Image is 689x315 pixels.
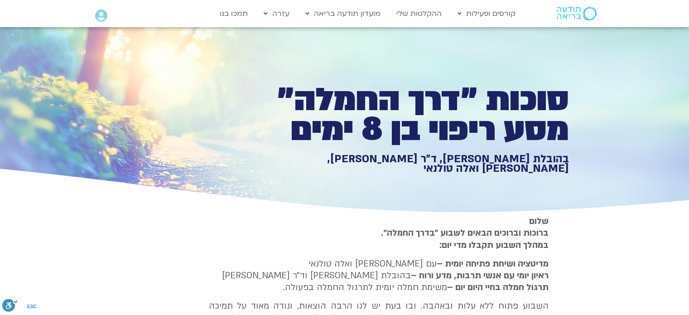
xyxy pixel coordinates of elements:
b: תרגול חמלה בחיי היום יום – [447,281,549,293]
strong: מדיטציה ושיחת פתיחה יומית – [437,258,549,270]
p: עם [PERSON_NAME] ואלה טולנאי בהובלת [PERSON_NAME] וד״ר [PERSON_NAME] משימת חמלה יומית לתרגול החמל... [209,258,549,294]
a: תמכו בנו [215,5,252,22]
h1: בהובלת [PERSON_NAME], ד״ר [PERSON_NAME], [PERSON_NAME] ואלה טולנאי [255,154,569,174]
strong: שלום [529,215,549,227]
img: תודעה בריאה [557,7,597,20]
a: ההקלטות שלי [392,5,446,22]
a: קורסים ופעילות [453,5,520,22]
strong: ברוכות וברוכים הבאים לשבוע ״בדרך החמלה״. במהלך השבוע תקבלו מדי יום: [381,227,549,251]
a: עזרה [259,5,294,22]
a: מועדון תודעה בריאה [301,5,385,22]
h1: סוכות ״דרך החמלה״ מסע ריפוי בן 8 ימים [255,85,569,145]
b: ראיון יומי עם אנשי תרבות, מדע ורוח – [411,270,549,281]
